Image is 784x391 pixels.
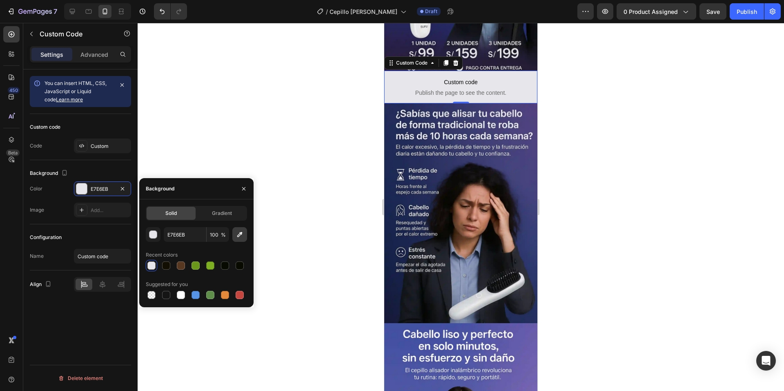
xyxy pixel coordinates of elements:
[146,251,178,259] div: Recent colors
[165,210,177,217] span: Solid
[706,8,720,15] span: Save
[384,23,537,391] iframe: Design area
[56,96,83,103] a: Learn more
[737,7,757,16] div: Publish
[40,50,63,59] p: Settings
[58,373,103,383] div: Delete element
[91,207,129,214] div: Add...
[80,50,108,59] p: Advanced
[330,7,397,16] span: Cepillo [PERSON_NAME]
[30,142,42,150] div: Code
[425,8,437,15] span: Draft
[91,143,129,150] div: Custom
[30,185,42,192] div: Color
[624,7,678,16] span: 0 product assigned
[30,123,60,131] div: Custom code
[30,372,131,385] button: Delete element
[326,7,328,16] span: /
[756,351,776,371] div: Open Intercom Messenger
[699,3,726,20] button: Save
[30,252,44,260] div: Name
[91,185,114,193] div: E7E6EB
[617,3,696,20] button: 0 product assigned
[40,29,109,39] p: Custom Code
[45,80,107,103] span: You can insert HTML, CSS, JavaScript or Liquid code
[30,206,44,214] div: Image
[730,3,764,20] button: Publish
[164,227,206,242] input: Eg: FFFFFF
[6,150,20,156] div: Beta
[8,87,20,94] div: 450
[30,168,69,179] div: Background
[146,281,188,288] div: Suggested for you
[30,234,62,241] div: Configuration
[212,210,232,217] span: Gradient
[221,231,226,239] span: %
[53,7,57,16] p: 7
[30,279,53,290] div: Align
[154,3,187,20] div: Undo/Redo
[3,3,61,20] button: 7
[146,185,174,192] div: Background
